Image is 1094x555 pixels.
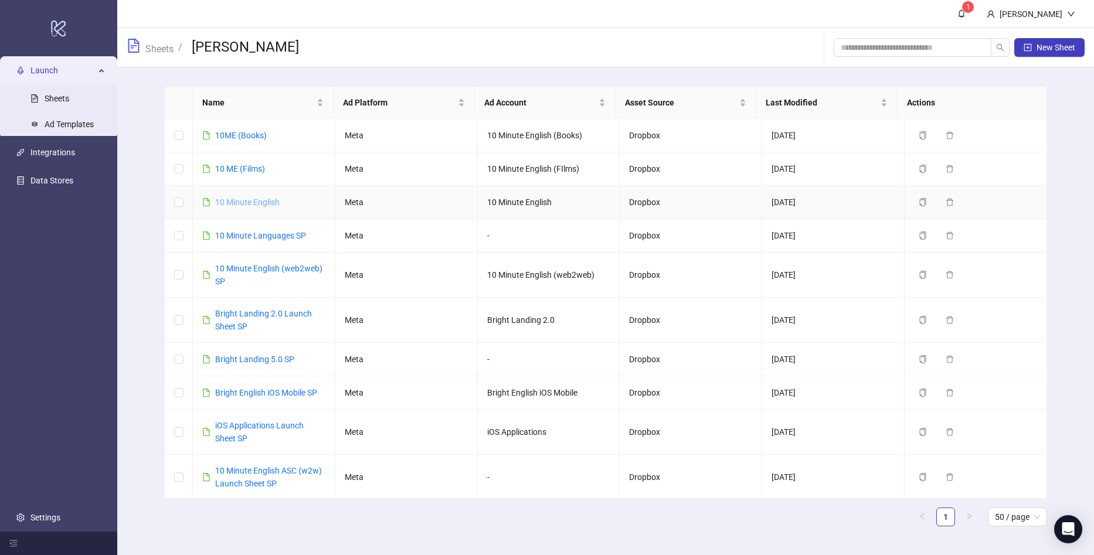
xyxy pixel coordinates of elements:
a: 1 [937,508,954,526]
th: Ad Platform [334,87,474,119]
span: rocket [16,66,25,74]
span: file [202,428,210,436]
li: 1 [936,508,955,526]
a: Ad Templates [45,120,94,129]
span: copy [919,271,927,279]
td: Dropbox [620,253,762,298]
li: Next Page [960,508,979,526]
span: file-text [127,39,141,53]
span: delete [946,165,954,173]
a: Integrations [30,148,75,157]
th: Name [193,87,334,119]
span: file [202,271,210,279]
span: copy [919,198,927,206]
span: New Sheet [1037,43,1075,52]
td: Meta [335,410,478,455]
span: copy [919,231,927,240]
span: Asset Source [625,96,737,109]
span: Launch [30,59,95,82]
td: Dropbox [620,410,762,455]
span: copy [919,131,927,139]
th: Actions [898,87,1038,119]
td: Dropbox [620,298,762,343]
span: delete [946,355,954,363]
td: Meta [335,219,478,253]
span: delete [946,198,954,206]
a: 10 Minute Languages SP [215,231,306,240]
td: 10 Minute English (Books) [478,119,620,152]
td: Meta [335,119,478,152]
span: delete [946,316,954,324]
span: file [202,198,210,206]
span: file [202,316,210,324]
a: 10 Minute English [215,198,280,207]
td: [DATE] [762,219,905,253]
div: [PERSON_NAME] [995,8,1067,21]
span: Ad Platform [343,96,455,109]
span: file [202,231,210,240]
span: copy [919,473,927,481]
td: Dropbox [620,152,762,186]
span: Name [202,96,314,109]
td: Dropbox [620,186,762,219]
span: copy [919,428,927,436]
td: Meta [335,455,478,500]
a: Bright Landing 5.0 SP [215,355,294,364]
td: Meta [335,376,478,410]
a: 10ME (Books) [215,131,267,140]
span: copy [919,165,927,173]
a: Sheets [45,94,69,103]
td: - [478,219,620,253]
span: plus-square [1024,43,1032,52]
td: [DATE] [762,455,905,500]
th: Ad Account [475,87,616,119]
span: delete [946,389,954,397]
td: Dropbox [620,343,762,376]
a: Data Stores [30,176,73,185]
td: Bright English iOS Mobile [478,376,620,410]
button: right [960,508,979,526]
div: Page Size [988,508,1047,526]
span: delete [946,428,954,436]
li: / [178,38,182,57]
td: [DATE] [762,298,905,343]
span: bell [957,9,966,18]
td: Dropbox [620,376,762,410]
td: Dropbox [620,119,762,152]
span: copy [919,355,927,363]
h3: [PERSON_NAME] [192,38,299,57]
td: [DATE] [762,376,905,410]
span: Last Modified [766,96,878,109]
a: 10 ME (Films) [215,164,265,173]
td: Meta [335,343,478,376]
td: [DATE] [762,343,905,376]
td: [DATE] [762,186,905,219]
span: 50 / page [995,508,1040,526]
td: [DATE] [762,119,905,152]
span: file [202,165,210,173]
td: 10 Minute English [478,186,620,219]
td: - [478,343,620,376]
a: 10 Minute English (web2web) SP [215,264,322,286]
span: delete [946,231,954,240]
td: Meta [335,186,478,219]
td: Meta [335,253,478,298]
a: iOS Applications Launch Sheet SP [215,421,304,443]
button: left [913,508,932,526]
span: file [202,473,210,481]
button: New Sheet [1014,38,1085,57]
span: delete [946,473,954,481]
span: down [1067,10,1075,18]
td: Meta [335,298,478,343]
td: [DATE] [762,152,905,186]
td: iOS Applications [478,410,620,455]
li: Previous Page [913,508,932,526]
span: copy [919,316,927,324]
td: 10 Minute English (FIlms) [478,152,620,186]
span: delete [946,271,954,279]
span: file [202,389,210,397]
td: Bright Landing 2.0 [478,298,620,343]
td: Dropbox [620,219,762,253]
a: Bright English iOS Mobile SP [215,388,317,397]
a: Bright Landing 2.0 Launch Sheet SP [215,309,312,331]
